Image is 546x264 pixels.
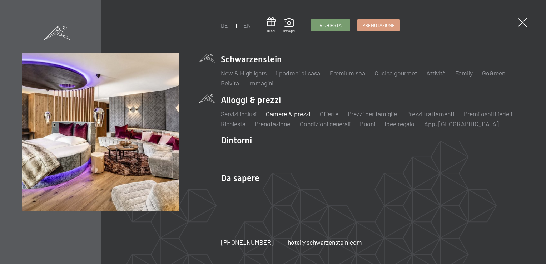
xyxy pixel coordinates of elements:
a: Richiesta [311,19,350,31]
a: New & Highlights [221,69,267,77]
a: Richiesta [221,120,245,128]
a: Immagini [248,79,273,87]
a: Buoni [267,17,276,33]
span: Immagini [283,29,295,33]
a: Prezzi trattamenti [406,110,454,118]
a: IT [233,22,238,29]
a: Immagini [283,18,295,33]
a: Prenotazione [255,120,290,128]
span: Buoni [267,29,276,33]
a: Buoni [360,120,375,128]
a: Idee regalo [384,120,415,128]
a: App. [GEOGRAPHIC_DATA] [424,120,499,128]
a: Family [455,69,473,77]
a: Servizi inclusi [221,110,257,118]
a: [PHONE_NUMBER] [221,238,274,247]
a: Camere & prezzi [266,110,310,118]
a: Attività [426,69,446,77]
a: Prenotazione [358,19,399,31]
a: Prezzi per famiglie [348,110,397,118]
span: [PHONE_NUMBER] [221,238,274,246]
a: EN [243,22,251,29]
a: Premium spa [330,69,365,77]
a: Condizioni generali [300,120,351,128]
a: Offerte [320,110,338,118]
a: hotel@schwarzenstein.com [288,238,362,247]
a: Premi ospiti fedeli [464,110,512,118]
a: Cucina gourmet [374,69,417,77]
a: GoGreen [482,69,505,77]
span: Richiesta [319,22,342,29]
a: Belvita [221,79,239,87]
a: I padroni di casa [276,69,320,77]
a: DE [221,22,228,29]
span: Prenotazione [362,22,395,29]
